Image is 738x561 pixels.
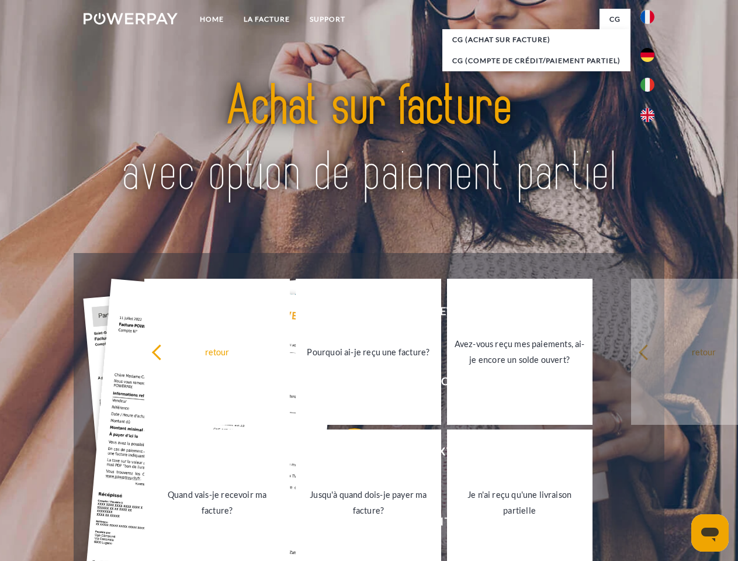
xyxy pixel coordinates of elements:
[447,279,593,425] a: Avez-vous reçu mes paiements, ai-je encore un solde ouvert?
[454,336,585,368] div: Avez-vous reçu mes paiements, ai-je encore un solde ouvert?
[600,9,630,30] a: CG
[84,13,178,25] img: logo-powerpay-white.svg
[151,487,283,518] div: Quand vais-je recevoir ma facture?
[300,9,355,30] a: Support
[442,50,630,71] a: CG (Compte de crédit/paiement partiel)
[303,487,434,518] div: Jusqu'à quand dois-je payer ma facture?
[442,29,630,50] a: CG (achat sur facture)
[640,48,654,62] img: de
[640,108,654,122] img: en
[691,514,729,552] iframe: Bouton de lancement de la fenêtre de messagerie
[303,344,434,359] div: Pourquoi ai-je reçu une facture?
[151,344,283,359] div: retour
[454,487,585,518] div: Je n'ai reçu qu'une livraison partielle
[112,56,626,224] img: title-powerpay_fr.svg
[640,78,654,92] img: it
[640,10,654,24] img: fr
[234,9,300,30] a: LA FACTURE
[190,9,234,30] a: Home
